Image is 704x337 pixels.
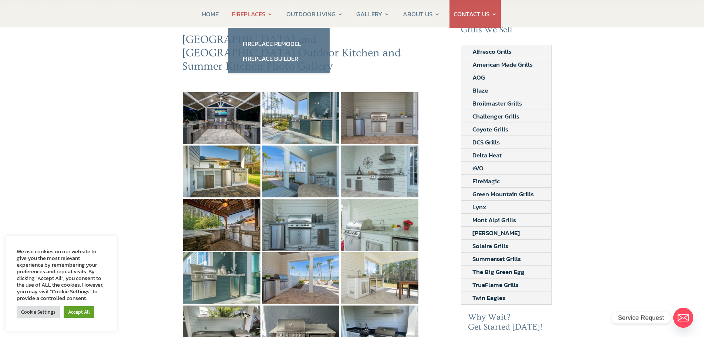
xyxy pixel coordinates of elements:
img: 1 [262,92,340,144]
a: TrueFlame Grills [461,278,530,291]
h2: Why Wait? Get Started [DATE]! [468,312,544,336]
a: AOG [461,71,496,84]
a: eVO [461,162,495,174]
img: 7 [262,199,340,251]
a: Delta Heat [461,149,513,161]
img: 6 [183,199,260,251]
a: Alfresco Grills [461,45,523,58]
a: Fireplace Builder [235,51,322,66]
a: Fireplace Remodel [235,36,322,51]
a: Broilmaster Grills [461,97,533,110]
img: 30 [183,92,260,144]
h2: Grills We Sell [461,25,552,39]
img: 9 [183,252,260,304]
a: Cookie Settings [17,306,60,318]
a: FireMagic [461,175,511,187]
a: Lynx [461,201,498,213]
a: The Big Green Egg [461,266,536,278]
a: Solaire Grills [461,240,519,252]
a: Challenger Grills [461,110,530,123]
a: Summerset Grills [461,253,532,265]
a: Twin Eagles [461,291,516,304]
img: 5 [341,146,418,197]
a: Mont Alpi Grills [461,214,527,226]
img: 4 [262,146,340,197]
img: 8 [341,199,418,251]
a: American Made Grills [461,58,544,71]
img: 2 [341,92,418,144]
div: We use cookies on our website to give you the most relevant experience by remembering your prefer... [17,248,105,301]
h2: [GEOGRAPHIC_DATA] and [GEOGRAPHIC_DATA] Outdoor Kitchen and Summer Kitchen Photo Gallery [182,33,420,77]
img: 11 [341,252,418,304]
a: Coyote Grills [461,123,519,136]
a: Blaze [461,84,499,97]
a: DCS Grills [461,136,511,149]
img: 10 [262,252,340,304]
a: [PERSON_NAME] [461,227,531,239]
a: Email [673,308,693,328]
img: 3 [183,146,260,197]
a: Accept All [64,306,94,318]
a: Green Mountain Grills [461,188,545,200]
